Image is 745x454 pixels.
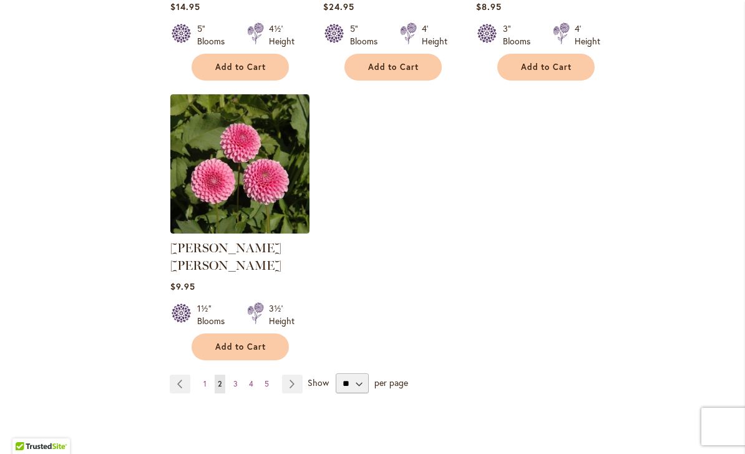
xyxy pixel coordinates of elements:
[215,62,266,72] span: Add to Cart
[521,62,572,72] span: Add to Cart
[261,375,272,393] a: 5
[170,1,200,12] span: $14.95
[265,379,269,388] span: 5
[575,22,600,47] div: 4' Height
[192,54,289,81] button: Add to Cart
[170,224,309,236] a: BETTY ANNE
[503,22,538,47] div: 3" Blooms
[197,302,232,327] div: 1½" Blooms
[203,379,207,388] span: 1
[233,379,238,388] span: 3
[368,62,419,72] span: Add to Cart
[249,379,253,388] span: 4
[374,377,408,388] span: per page
[170,280,195,292] span: $9.95
[476,1,502,12] span: $8.95
[218,379,222,388] span: 2
[323,1,354,12] span: $24.95
[344,54,442,81] button: Add to Cart
[246,375,256,393] a: 4
[170,94,309,234] img: BETTY ANNE
[497,54,595,81] button: Add to Cart
[170,240,281,273] a: [PERSON_NAME] [PERSON_NAME]
[269,302,295,327] div: 3½' Height
[9,410,44,445] iframe: Launch Accessibility Center
[350,22,385,47] div: 5" Blooms
[308,377,329,388] span: Show
[269,22,295,47] div: 4½' Height
[230,375,241,393] a: 3
[200,375,210,393] a: 1
[215,342,266,352] span: Add to Cart
[422,22,447,47] div: 4' Height
[197,22,232,47] div: 5" Blooms
[192,333,289,360] button: Add to Cart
